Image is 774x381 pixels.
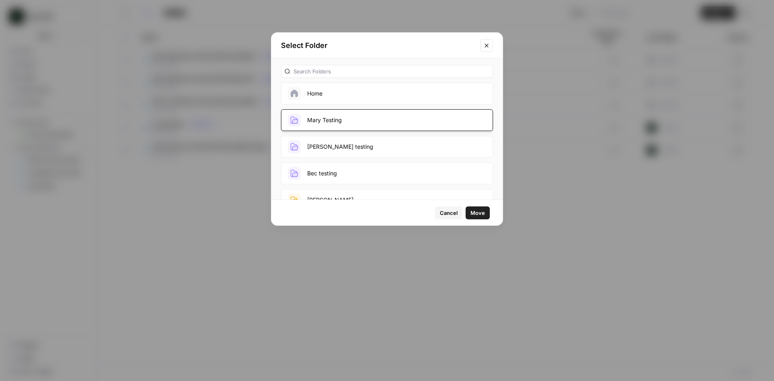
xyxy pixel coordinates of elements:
h2: Select Folder [281,40,475,51]
button: [PERSON_NAME] [281,189,493,211]
span: Move [470,209,485,217]
button: Close modal [480,39,493,52]
input: Search Folders [293,67,489,75]
button: Home [281,83,493,104]
span: Cancel [440,209,458,217]
button: Bec testing [281,162,493,184]
button: Move [466,206,490,219]
button: [PERSON_NAME] testing [281,136,493,158]
button: Cancel [435,206,462,219]
button: Mary Testing [281,109,493,131]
